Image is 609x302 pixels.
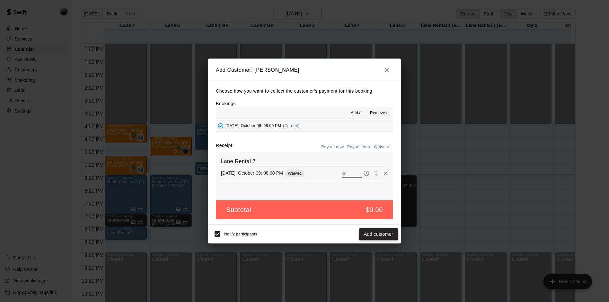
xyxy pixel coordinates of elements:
p: $ [342,170,345,177]
h5: $0.00 [366,206,383,214]
label: Bookings [216,101,236,106]
span: (Current) [283,124,300,128]
button: Pay all now [320,142,346,152]
button: Add customer [359,228,398,240]
span: Notify participants [224,232,257,236]
span: [DATE], October 09: 08:00 PM [225,124,281,128]
button: Added - Collect Payment [216,121,225,131]
h2: Add Customer: [PERSON_NAME] [208,59,401,82]
h6: Lane Rental 7 [221,157,388,166]
span: Waived [285,171,304,176]
h5: Subtotal [226,206,251,214]
button: Added - Collect Payment[DATE], October 09: 08:00 PM(Current) [216,120,393,132]
button: Pay all later [346,142,372,152]
button: Remove [381,169,391,178]
label: Receipt [216,142,232,152]
button: Remove all [367,108,393,118]
button: Waive all [372,142,393,152]
span: Remove all [370,110,391,116]
span: Waive payment [371,170,381,176]
span: Pay later [362,170,371,176]
button: Add all [347,108,367,118]
span: Add all [351,110,364,116]
p: [DATE], October 09: 08:00 PM [221,170,283,176]
p: Choose how you want to collect the customer's payment for this booking [216,87,393,95]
